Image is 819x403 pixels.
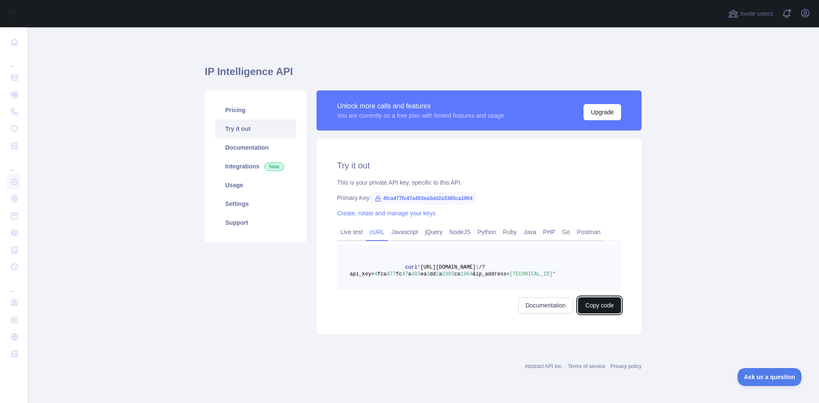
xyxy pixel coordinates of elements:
div: Primary Key: [337,194,621,202]
span: a [439,271,442,277]
h2: Try it out [337,159,621,171]
span: 2 [436,271,439,277]
a: Pricing [215,101,296,119]
span: 1964 [460,271,473,277]
iframe: Toggle Customer Support [738,368,802,386]
a: Documentation [215,138,296,157]
a: Documentation [518,297,573,313]
a: Ruby [500,225,520,239]
a: Create, rotate and manage your keys [337,210,436,217]
div: This is your private API key, specific to this API. [337,178,621,187]
span: ea [421,271,427,277]
div: ... [7,276,20,293]
span: 4fca477fc47a403ea3dd2a3365ca1964 [371,192,476,205]
a: NodeJS [446,225,474,239]
button: Copy code [578,297,621,313]
div: You are currently on a free plan with limited features and usage [337,111,504,120]
span: 403 [411,271,421,277]
span: fca [378,271,387,277]
div: Unlock more calls and features [337,101,504,111]
a: Integrations New [215,157,296,176]
span: 4 [375,271,378,277]
a: Privacy policy [610,363,642,369]
a: PHP [540,225,559,239]
span: dd [430,271,436,277]
a: Live test [337,225,366,239]
span: New [264,162,284,171]
h1: IP Intelligence API [205,65,642,85]
a: Javascript [388,225,421,239]
span: 3 [427,271,430,277]
a: Go [559,225,574,239]
a: jQuery [421,225,446,239]
a: Postman [574,225,604,239]
span: curl [405,264,418,270]
span: Invite users [740,9,773,19]
span: 47 [402,271,408,277]
span: '[URL][DOMAIN_NAME] [417,264,476,270]
a: Python [474,225,500,239]
a: Usage [215,176,296,194]
a: Settings [215,194,296,213]
span: &ip_address= [473,271,509,277]
button: Upgrade [584,104,621,120]
div: ... [7,155,20,172]
span: 477 [386,271,396,277]
span: 3365 [442,271,454,277]
span: ' [552,271,555,277]
span: 1 [476,264,479,270]
span: fc [396,271,402,277]
a: Java [520,225,540,239]
a: cURL [366,225,388,239]
a: Abstract API Inc. [525,363,563,369]
a: Terms of service [568,363,605,369]
span: a [408,271,411,277]
span: ca [454,271,460,277]
div: ... [7,51,20,68]
a: Support [215,213,296,232]
a: Try it out [215,119,296,138]
span: [TECHNICAL_ID] [510,271,553,277]
button: Invite users [726,7,775,20]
